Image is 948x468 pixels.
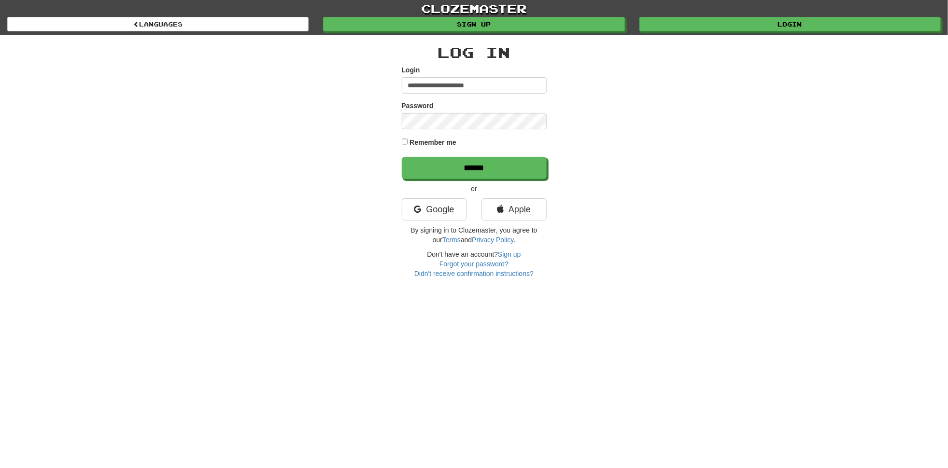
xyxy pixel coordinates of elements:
a: Login [639,17,941,31]
a: Languages [7,17,309,31]
p: By signing in to Clozemaster, you agree to our and . [402,225,547,245]
a: Sign up [498,250,521,258]
h2: Log In [402,44,547,60]
label: Login [402,65,420,75]
p: or [402,184,547,193]
a: Apple [481,198,547,220]
div: Don't have an account? [402,249,547,278]
a: Sign up [323,17,624,31]
label: Password [402,101,434,110]
a: Terms [442,236,461,244]
a: Didn't receive confirmation instructions? [414,270,534,277]
label: Remember me [410,138,456,147]
a: Google [402,198,467,220]
a: Privacy Policy [472,236,513,244]
a: Forgot your password? [439,260,509,268]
